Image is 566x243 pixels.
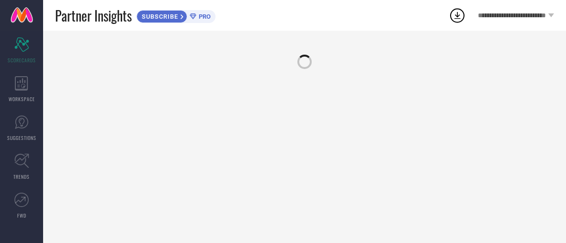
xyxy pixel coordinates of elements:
[55,6,132,25] span: Partner Insights
[7,134,36,141] span: SUGGESTIONS
[136,8,215,23] a: SUBSCRIBEPRO
[196,13,211,20] span: PRO
[449,7,466,24] div: Open download list
[8,57,36,64] span: SCORECARDS
[9,95,35,103] span: WORKSPACE
[13,173,30,180] span: TRENDS
[17,212,26,219] span: FWD
[137,13,181,20] span: SUBSCRIBE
